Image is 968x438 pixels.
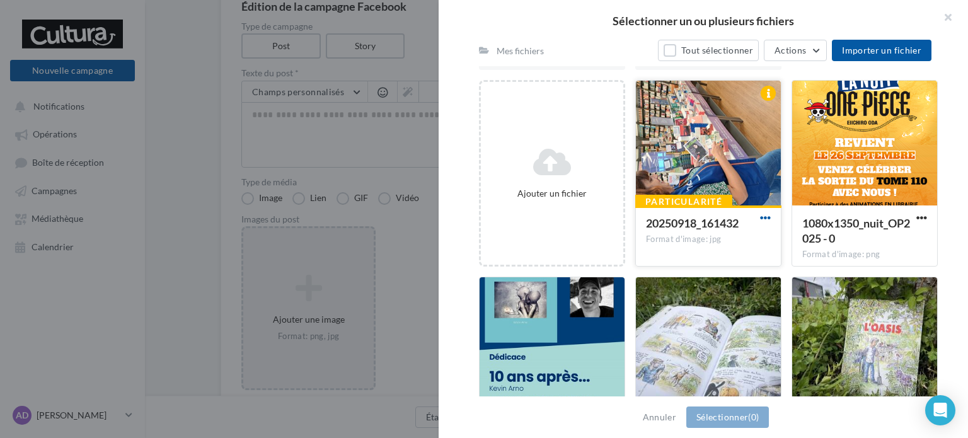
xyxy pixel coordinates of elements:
div: Mes fichiers [497,45,544,57]
button: Importer un fichier [832,40,931,61]
div: Open Intercom Messenger [925,395,955,425]
button: Actions [764,40,827,61]
span: 1080x1350_nuit_OP2025 - 0 [802,216,910,245]
div: Format d'image: jpg [646,234,771,245]
span: Importer un fichier [842,45,921,55]
span: Actions [775,45,806,55]
div: Format d'image: png [802,249,927,260]
button: Tout sélectionner [658,40,759,61]
button: Annuler [638,410,681,425]
span: (0) [748,412,759,422]
div: Particularité [635,195,732,209]
button: Sélectionner(0) [686,406,769,428]
div: Ajouter un fichier [486,187,618,200]
span: 20250918_161432 [646,216,739,230]
h2: Sélectionner un ou plusieurs fichiers [459,15,948,26]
